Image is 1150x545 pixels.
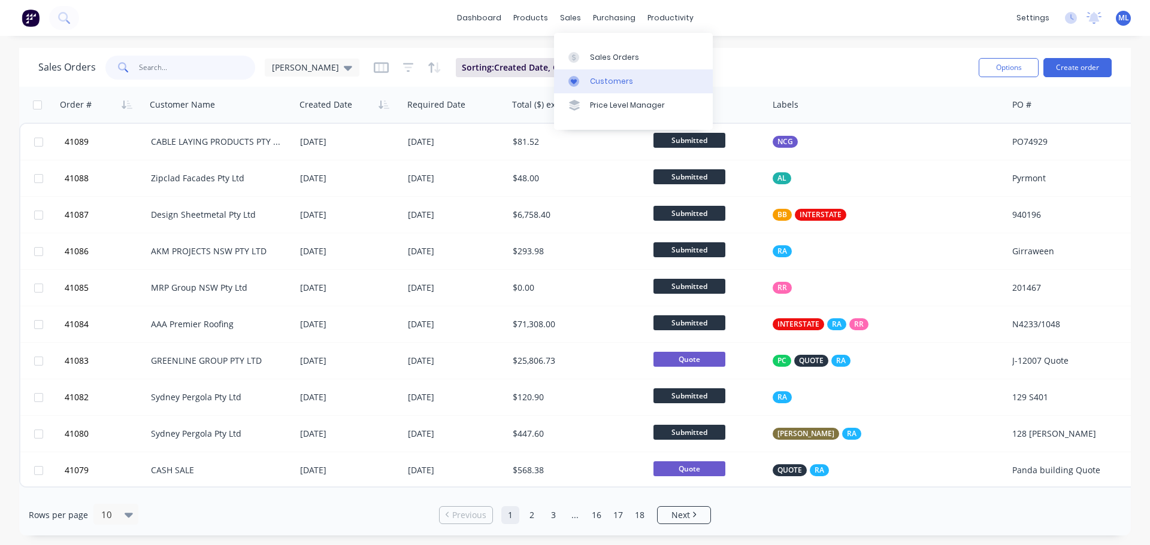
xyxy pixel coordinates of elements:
[407,99,465,111] div: Required Date
[61,306,151,342] button: 41084
[513,136,637,148] div: $81.52
[854,318,864,330] span: RR
[507,9,554,27] div: products
[554,9,587,27] div: sales
[815,464,824,476] span: RA
[65,318,89,330] span: 41084
[300,355,398,367] div: [DATE]
[29,509,88,521] span: Rows per page
[462,62,584,74] span: Sorting: Created Date, Order #
[773,209,846,221] button: BBINTERSTATE
[61,416,151,452] button: 41080
[61,343,151,379] button: 41083
[800,209,842,221] span: INTERSTATE
[773,136,798,148] button: NCG
[65,428,89,440] span: 41080
[777,464,802,476] span: QUOTE
[300,172,398,184] div: [DATE]
[544,506,562,524] a: Page 3
[773,318,868,330] button: INTERSTATERARR
[408,209,503,221] div: [DATE]
[151,391,284,403] div: Sydney Pergola Pty Ltd
[61,124,151,160] button: 41089
[653,169,725,184] span: Submitted
[777,245,787,257] span: RA
[151,172,284,184] div: Zipclad Facades Pty Ltd
[61,270,151,306] button: 41085
[65,172,89,184] span: 41088
[300,209,398,221] div: [DATE]
[408,428,503,440] div: [DATE]
[1012,355,1145,367] div: J-12007 Quote
[61,160,151,196] button: 41088
[1012,209,1145,221] div: 940196
[653,388,725,403] span: Submitted
[434,506,716,524] ul: Pagination
[554,93,713,117] a: Price Level Manager
[300,464,398,476] div: [DATE]
[513,464,637,476] div: $568.38
[451,9,507,27] a: dashboard
[65,391,89,403] span: 41082
[61,233,151,269] button: 41086
[836,355,846,367] span: RA
[590,100,665,111] div: Price Level Manager
[1012,464,1145,476] div: Panda building Quote
[512,99,579,111] div: Total ($) excl. tax
[151,136,284,148] div: CABLE LAYING PRODUCTS PTY LTD
[65,282,89,294] span: 41085
[150,99,215,111] div: Customer Name
[773,428,861,440] button: [PERSON_NAME]RA
[1012,245,1145,257] div: Girraween
[408,136,503,148] div: [DATE]
[1043,58,1112,77] button: Create order
[554,69,713,93] a: Customers
[523,506,541,524] a: Page 2
[408,318,503,330] div: [DATE]
[452,509,486,521] span: Previous
[300,282,398,294] div: [DATE]
[65,245,89,257] span: 41086
[773,172,791,184] button: AL
[1012,172,1145,184] div: Pyrmont
[653,242,725,257] span: Submitted
[300,391,398,403] div: [DATE]
[300,428,398,440] div: [DATE]
[65,464,89,476] span: 41079
[588,506,606,524] a: Page 16
[653,315,725,330] span: Submitted
[590,76,633,87] div: Customers
[151,464,284,476] div: CASH SALE
[513,355,637,367] div: $25,806.73
[653,133,725,148] span: Submitted
[773,282,792,294] button: RR
[300,245,398,257] div: [DATE]
[1012,428,1145,440] div: 128 [PERSON_NAME]
[151,282,284,294] div: MRP Group NSW Pty Ltd
[139,56,256,80] input: Search...
[777,209,787,221] span: BB
[773,355,851,367] button: PCQUOTERA
[300,136,398,148] div: [DATE]
[653,352,725,367] span: Quote
[1118,13,1129,23] span: ML
[773,245,792,257] button: RA
[513,209,637,221] div: $6,758.40
[773,464,829,476] button: QUOTERA
[641,9,700,27] div: productivity
[979,58,1039,77] button: Options
[513,428,637,440] div: $447.60
[408,391,503,403] div: [DATE]
[777,355,786,367] span: PC
[513,318,637,330] div: $71,308.00
[151,245,284,257] div: AKM PROJECTS NSW PTY LTD
[777,318,819,330] span: INTERSTATE
[799,355,824,367] span: QUOTE
[408,245,503,257] div: [DATE]
[554,45,713,69] a: Sales Orders
[653,461,725,476] span: Quote
[61,452,151,488] button: 41079
[832,318,842,330] span: RA
[440,509,492,521] a: Previous page
[408,464,503,476] div: [DATE]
